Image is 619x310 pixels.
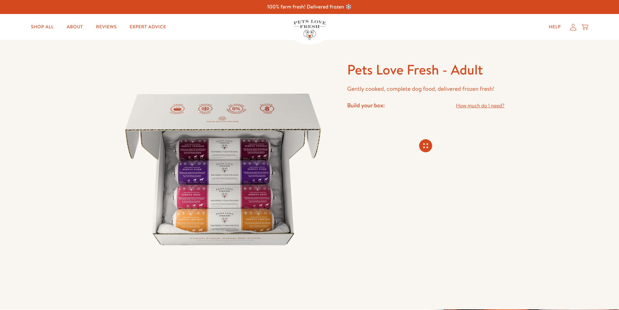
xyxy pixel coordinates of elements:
[61,20,88,34] a: About
[124,20,171,34] a: Expert Advice
[91,20,122,34] a: Reviews
[419,139,432,152] svg: Connecting store
[347,84,504,94] p: Gently cooked, complete dog food, delivered frozen fresh!
[115,61,332,278] img: Pets Love Fresh - Adult
[347,101,385,109] h4: Build your box:
[293,20,326,40] img: Pets Love Fresh
[544,20,566,34] a: Help
[456,101,504,110] a: How much do I need?
[347,61,504,79] h1: Pets Love Fresh - Adult
[26,20,59,34] a: Shop All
